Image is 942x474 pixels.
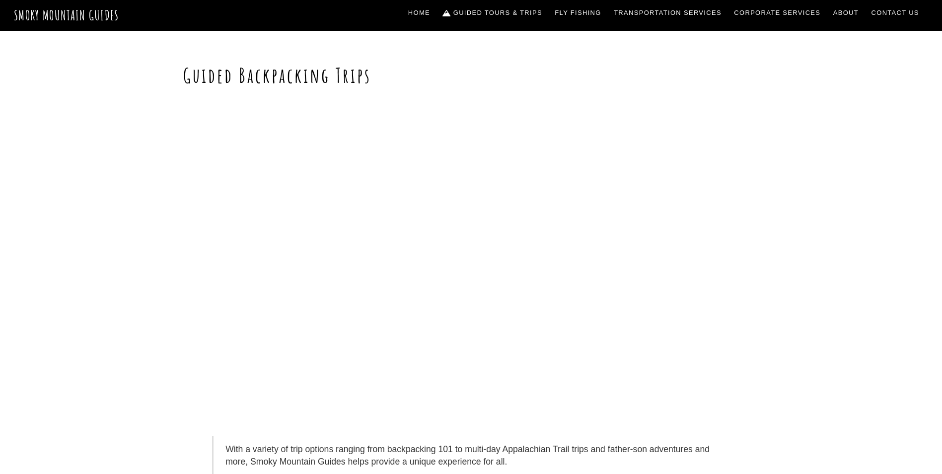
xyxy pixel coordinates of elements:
a: Corporate Services [730,2,825,23]
a: Fly Fishing [551,2,605,23]
a: Smoky Mountain Guides [14,7,119,23]
a: Guided Tours & Trips [439,2,546,23]
a: About [829,2,863,23]
p: With a variety of trip options ranging from backpacking 101 to multi-day Appalachian Trail trips ... [225,443,718,468]
a: Transportation Services [610,2,725,23]
a: Contact Us [868,2,923,23]
h1: Guided Backpacking Trips [183,64,759,87]
a: Home [404,2,434,23]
